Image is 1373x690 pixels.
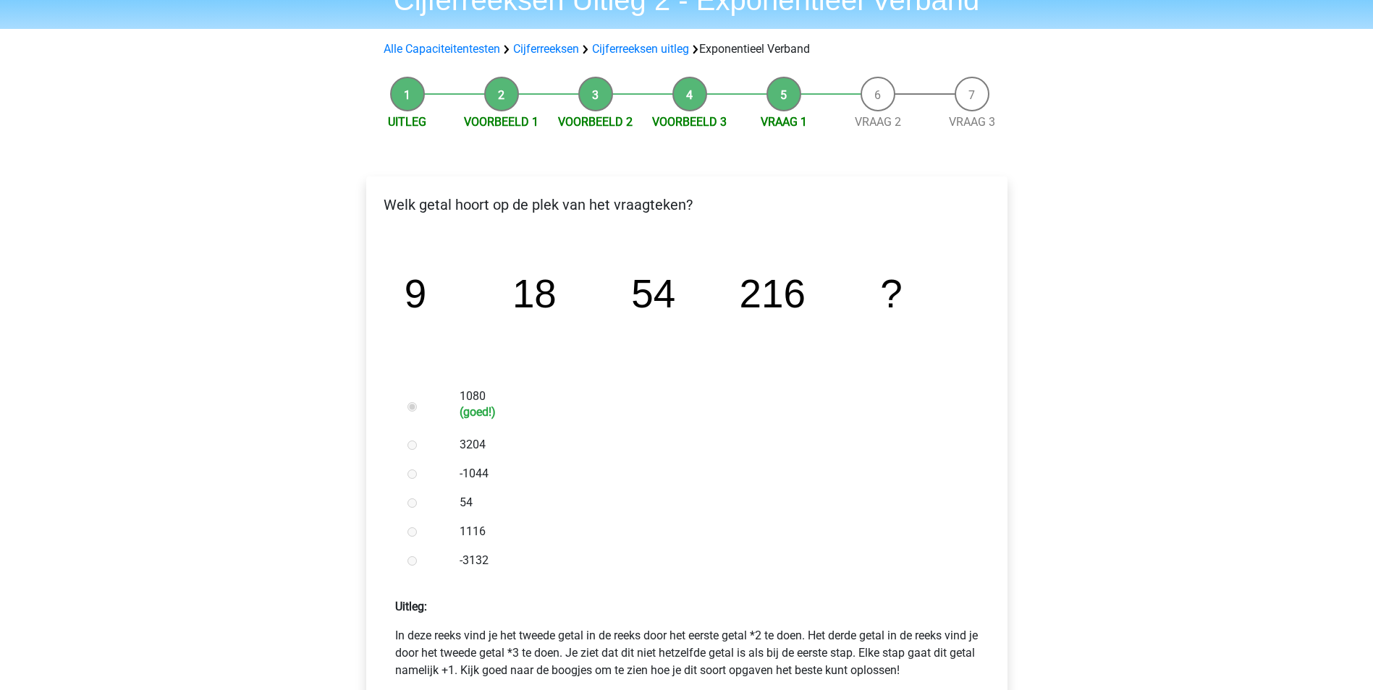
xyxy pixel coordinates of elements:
[631,271,675,316] tspan: 54
[592,42,689,56] a: Cijferreeksen uitleg
[460,494,960,511] label: 54
[558,115,633,129] a: Voorbeeld 2
[464,115,538,129] a: Voorbeeld 1
[460,436,960,453] label: 3204
[880,271,902,316] tspan: ?
[395,600,427,613] strong: Uitleg:
[739,271,805,316] tspan: 216
[378,194,996,216] p: Welk getal hoort op de plek van het vraagteken?
[512,271,556,316] tspan: 18
[378,41,996,58] div: Exponentieel Verband
[388,115,426,129] a: Uitleg
[949,115,995,129] a: Vraag 3
[395,627,979,679] p: In deze reeks vind je het tweede getal in de reeks door het eerste getal *2 te doen. Het derde ge...
[460,405,960,419] h6: (goed!)
[384,42,500,56] a: Alle Capaciteitentesten
[652,115,727,129] a: Voorbeeld 3
[404,271,426,316] tspan: 9
[460,523,960,540] label: 1116
[460,465,960,482] label: -1044
[460,552,960,569] label: -3132
[460,388,960,419] label: 1080
[513,42,579,56] a: Cijferreeksen
[761,115,807,129] a: Vraag 1
[855,115,901,129] a: Vraag 2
